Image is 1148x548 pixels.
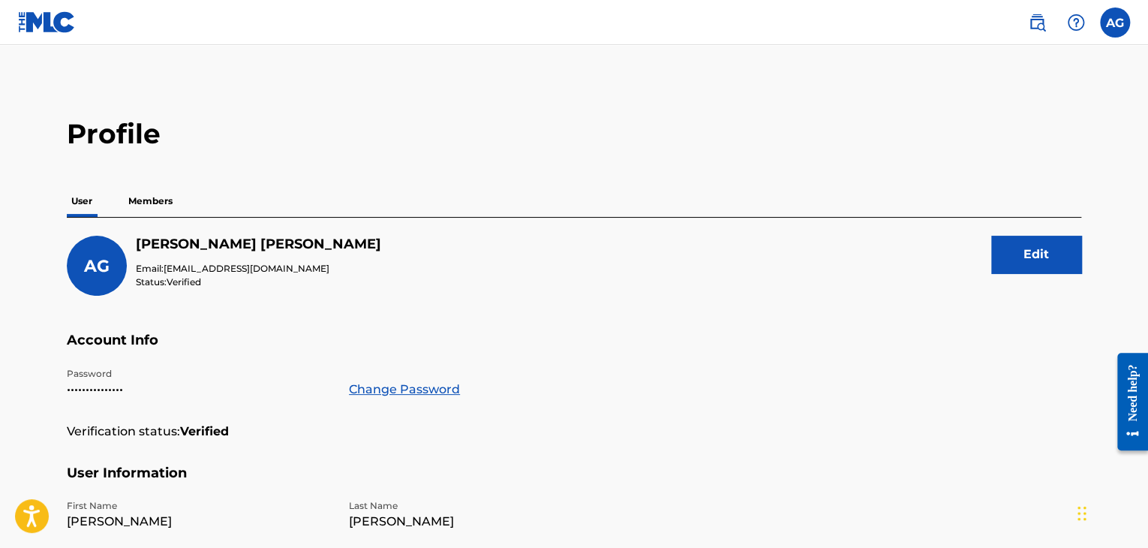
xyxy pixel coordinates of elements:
h5: Account Info [67,332,1081,367]
p: [PERSON_NAME] [349,513,613,531]
p: Last Name [349,499,613,513]
p: Verification status: [67,423,180,441]
h5: User Information [67,465,1081,500]
p: User [67,185,97,217]
strong: Verified [180,423,229,441]
img: MLC Logo [18,11,76,33]
div: Widget de chat [1073,476,1148,548]
a: Change Password [349,381,460,399]
a: Public Search [1022,8,1052,38]
iframe: Resource Center [1106,342,1148,462]
p: Members [124,185,177,217]
p: Status: [136,276,381,289]
div: User Menu [1100,8,1130,38]
p: Password [67,367,331,381]
h5: Alexander Enrique Gutierrez Mora [136,236,381,253]
div: Arrastrar [1077,491,1086,536]
div: Help [1061,8,1091,38]
p: [PERSON_NAME] [67,513,331,531]
h2: Profile [67,117,1081,151]
p: ••••••••••••••• [67,381,331,399]
p: First Name [67,499,331,513]
img: help [1067,14,1085,32]
span: AG [84,256,110,276]
iframe: Chat Widget [1073,476,1148,548]
span: [EMAIL_ADDRESS][DOMAIN_NAME] [164,263,329,274]
button: Edit [991,236,1081,273]
p: Email: [136,262,381,276]
span: Verified [167,276,201,288]
img: search [1028,14,1046,32]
